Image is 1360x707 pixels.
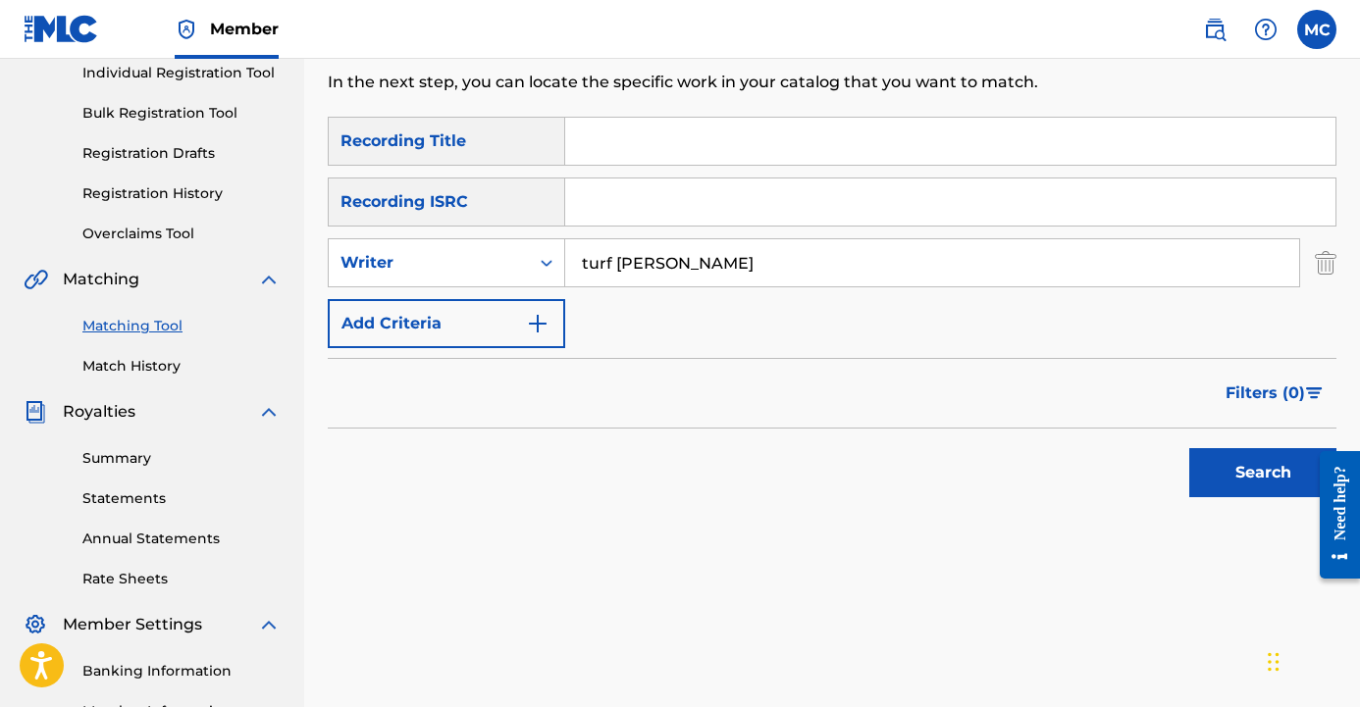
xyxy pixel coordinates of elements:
a: Matching Tool [82,316,281,336]
a: Public Search [1195,10,1234,49]
a: Overclaims Tool [82,224,281,244]
img: expand [257,400,281,424]
div: Help [1246,10,1285,49]
img: filter [1306,387,1323,399]
img: Royalties [24,400,47,424]
a: Bulk Registration Tool [82,103,281,124]
img: Matching [24,268,48,291]
img: 9d2ae6d4665cec9f34b9.svg [526,312,549,335]
iframe: Chat Widget [1262,613,1360,707]
button: Add Criteria [328,299,565,348]
span: Royalties [63,400,135,424]
span: Matching [63,268,139,291]
button: Filters (0) [1214,369,1336,418]
div: Writer [340,251,517,275]
a: Banking Information [82,661,281,682]
a: Registration Drafts [82,143,281,164]
div: Drag [1268,632,1280,691]
span: Member [210,18,279,40]
img: expand [257,268,281,291]
img: search [1203,18,1227,41]
button: Search [1189,448,1336,497]
a: Summary [82,448,281,469]
img: Member Settings [24,613,47,636]
span: Filters ( 0 ) [1226,381,1305,405]
a: Match History [82,356,281,377]
form: Search Form [328,117,1336,507]
a: Annual Statements [82,529,281,549]
img: Delete Criterion [1315,238,1336,287]
img: help [1254,18,1278,41]
p: In the next step, you can locate the specific work in your catalog that you want to match. [328,71,1105,94]
span: Member Settings [63,613,202,636]
img: expand [257,613,281,636]
a: Statements [82,488,281,509]
div: User Menu [1297,10,1336,49]
a: Rate Sheets [82,569,281,589]
iframe: Resource Center [1305,430,1360,598]
img: Top Rightsholder [175,18,198,41]
a: Registration History [82,183,281,204]
img: MLC Logo [24,15,99,43]
a: Individual Registration Tool [82,63,281,83]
